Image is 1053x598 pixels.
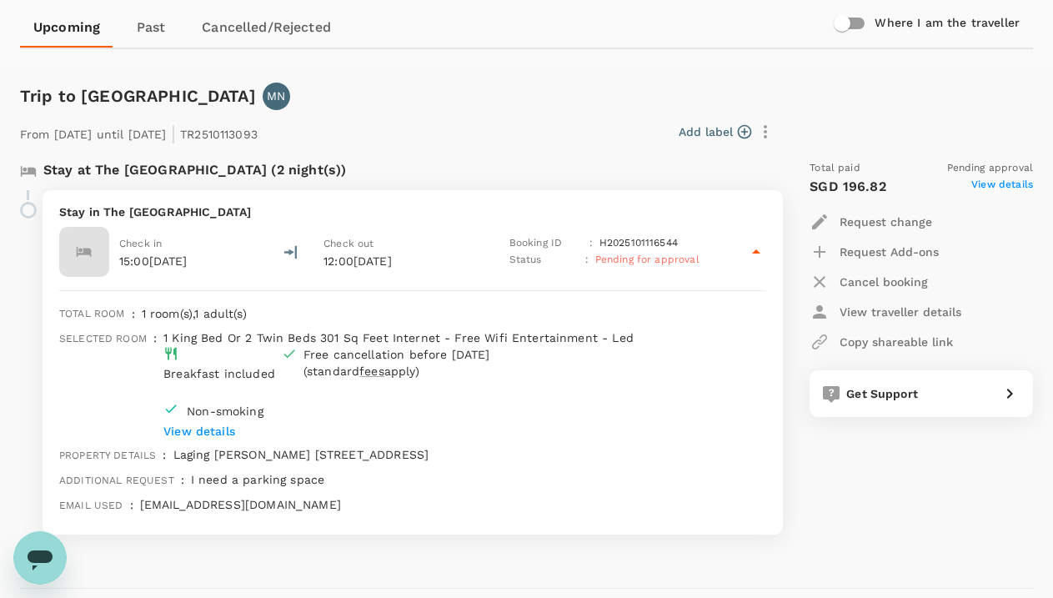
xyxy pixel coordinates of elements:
[359,364,384,378] span: fees
[43,160,346,180] p: Stay at The [GEOGRAPHIC_DATA] (2 night(s))
[191,471,766,488] p: I need a parking space
[163,365,275,382] div: Breakfast included
[585,252,589,269] p: :
[810,237,939,267] button: Request Add-ons
[599,235,678,252] p: H2025101116544
[267,88,285,104] p: MN
[188,8,344,48] a: Cancelled/Rejected
[947,160,1033,177] span: Pending approval
[589,235,593,252] p: :
[20,8,113,48] a: Upcoming
[509,235,583,252] p: Booking ID
[173,446,767,463] p: Laging [PERSON_NAME] [STREET_ADDRESS]
[810,177,886,197] p: SGD 196.82
[509,252,579,269] p: Status
[810,267,928,297] button: Cancel booking
[679,123,751,140] button: Add label
[59,500,123,511] span: Email used
[59,333,147,344] span: Selected room
[132,307,135,320] span: :
[163,329,634,346] p: 1 King Bed Or 2 Twin Beds 301 Sq Feet Internet - Free Wifi Entertainment - Led
[840,244,939,260] p: Request Add-ons
[13,531,67,585] iframe: Button to launch messaging window
[130,498,133,511] span: :
[846,387,918,400] span: Get Support
[20,83,256,109] h6: Trip to [GEOGRAPHIC_DATA]
[187,403,263,420] p: Non-smoking
[971,177,1033,197] span: View details
[119,238,162,249] span: Check in
[810,207,932,237] button: Request change
[59,308,125,319] span: Total room
[59,204,766,220] p: Stay in The [GEOGRAPHIC_DATA]
[595,254,699,265] span: Pending for approval
[113,8,188,48] a: Past
[810,297,961,327] button: View traveller details
[119,253,188,269] p: 15:00[DATE]
[142,307,247,320] span: 1 room(s) , 1 adult(s)
[840,304,961,320] p: View traveller details
[323,238,374,249] span: Check out
[840,274,928,290] p: Cancel booking
[840,214,932,230] p: Request change
[59,450,156,461] span: Property details
[303,346,576,379] div: Free cancellation before [DATE] (standard apply)
[163,448,166,461] span: :
[840,334,953,350] p: Copy shareable link
[171,122,176,145] span: |
[153,331,157,344] span: :
[181,473,184,486] span: :
[323,253,482,269] p: 12:00[DATE]
[59,475,174,486] span: Additional request
[20,117,258,147] p: From [DATE] until [DATE] TR2510113093
[140,496,767,513] p: [EMAIL_ADDRESS][DOMAIN_NAME]
[163,423,634,440] p: View details
[810,327,953,357] button: Copy shareable link
[875,14,1020,33] h6: Where I am the traveller
[810,160,860,177] span: Total paid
